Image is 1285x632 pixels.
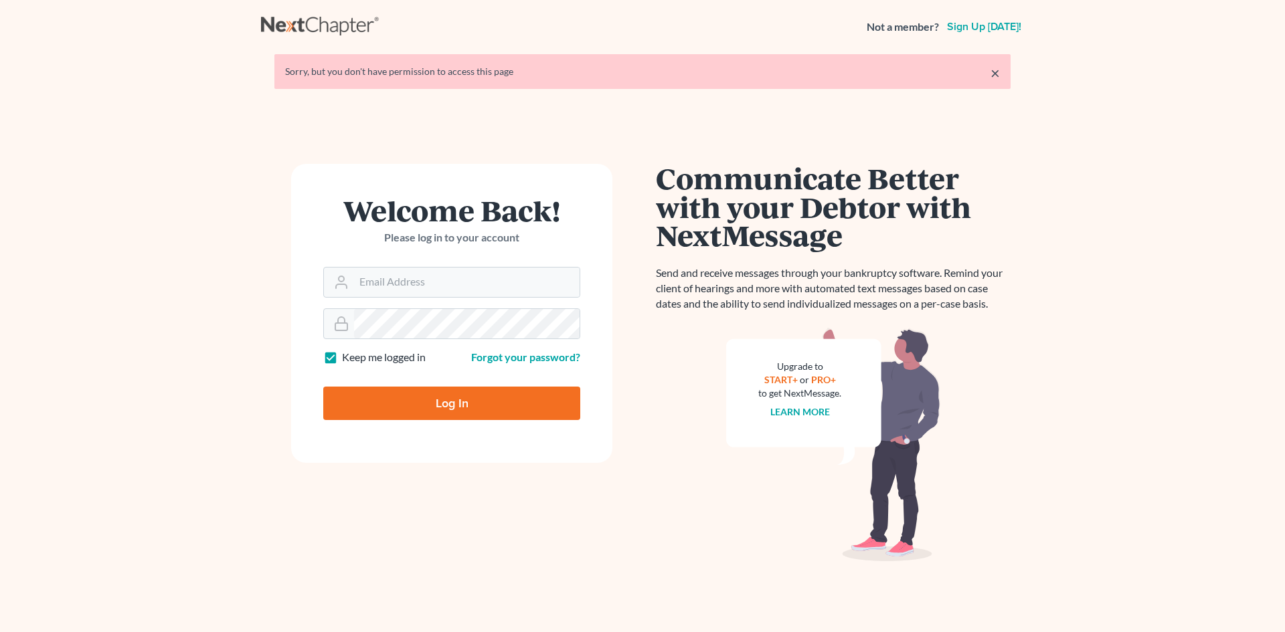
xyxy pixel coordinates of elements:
a: Forgot your password? [471,350,580,363]
h1: Communicate Better with your Debtor with NextMessage [656,164,1011,249]
p: Please log in to your account [323,230,580,245]
input: Log In [323,387,580,420]
strong: Not a member? [867,19,939,35]
p: Send and receive messages through your bankruptcy software. Remind your client of hearings and mo... [656,266,1011,312]
div: Upgrade to [758,360,841,373]
input: Email Address [354,268,580,297]
label: Keep me logged in [342,350,426,365]
h1: Welcome Back! [323,196,580,225]
span: or [800,374,809,385]
img: nextmessage_bg-59042aed3d76b12b5cd301f8e5b87938c9018125f34e5fa2b7a6b67550977c72.svg [726,328,940,562]
a: START+ [764,374,798,385]
div: Sorry, but you don't have permission to access this page [285,65,1000,78]
a: × [991,65,1000,81]
a: Sign up [DATE]! [944,21,1024,32]
a: PRO+ [811,374,836,385]
div: to get NextMessage. [758,387,841,400]
a: Learn more [770,406,830,417]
